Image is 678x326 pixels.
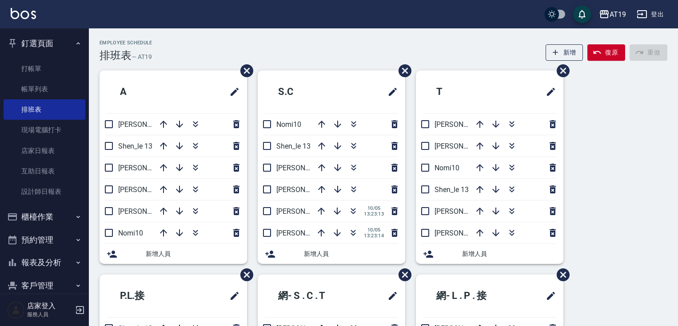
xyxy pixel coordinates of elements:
[435,120,494,129] span: [PERSON_NAME] 9
[4,181,85,202] a: 設計師日報表
[4,274,85,297] button: 客戶管理
[276,142,311,150] span: Shen_le 13
[633,6,667,23] button: 登出
[4,99,85,120] a: 排班表
[276,120,301,129] span: Nomi10
[364,233,384,239] span: 13:23:14
[573,5,591,23] button: save
[118,229,143,237] span: Nomi10
[234,58,255,84] span: 刪除班表
[540,285,556,306] span: 修改班表的標題
[132,52,152,62] h6: — AT19
[11,8,36,19] img: Logo
[276,207,335,216] span: [PERSON_NAME] 6
[4,79,85,99] a: 帳單列表
[550,262,571,288] span: 刪除班表
[423,280,520,312] h2: 網- L . P . 接
[4,59,85,79] a: 打帳單
[435,229,494,237] span: [PERSON_NAME] 6
[224,285,240,306] span: 修改班表的標題
[4,205,85,228] button: 櫃檯作業
[435,164,459,172] span: Nomi10
[540,81,556,102] span: 修改班表的標題
[546,44,583,61] button: 新增
[276,164,335,172] span: [PERSON_NAME] 1
[118,164,177,172] span: [PERSON_NAME] 1
[364,211,384,217] span: 13:23:13
[416,244,563,264] div: 新增人員
[234,262,255,288] span: 刪除班表
[276,229,335,237] span: [PERSON_NAME] 9
[382,285,398,306] span: 修改班表的標題
[610,9,626,20] div: AT19
[595,5,630,24] button: AT19
[27,302,72,310] h5: 店家登入
[304,249,398,259] span: 新增人員
[392,58,413,84] span: 刪除班表
[364,205,384,211] span: 10/05
[118,120,177,129] span: [PERSON_NAME] 2
[100,244,247,264] div: 新增人員
[364,227,384,233] span: 10/05
[146,249,240,259] span: 新增人員
[392,262,413,288] span: 刪除班表
[118,207,177,216] span: [PERSON_NAME] 6
[118,142,152,150] span: Shen_le 13
[4,251,85,274] button: 報表及分析
[265,76,344,108] h2: S.C
[4,228,85,251] button: 預約管理
[435,142,494,150] span: [PERSON_NAME] 2
[100,40,152,46] h2: Employee Schedule
[382,81,398,102] span: 修改班表的標題
[4,120,85,140] a: 現場電腦打卡
[224,81,240,102] span: 修改班表的標題
[107,280,191,312] h2: P.L.接
[276,185,335,194] span: [PERSON_NAME] 2
[462,249,556,259] span: 新增人員
[100,49,132,62] h3: 排班表
[4,32,85,55] button: 釘選頁面
[27,310,72,318] p: 服務人員
[4,161,85,181] a: 互助日報表
[435,185,469,194] span: Shen_le 13
[7,301,25,319] img: Person
[118,185,177,194] span: [PERSON_NAME] 9
[4,141,85,161] a: 店家日報表
[423,76,498,108] h2: T
[265,280,360,312] h2: 網- S . C . T
[587,44,625,61] button: 復原
[435,207,494,216] span: [PERSON_NAME] 1
[107,76,182,108] h2: A
[258,244,405,264] div: 新增人員
[550,58,571,84] span: 刪除班表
